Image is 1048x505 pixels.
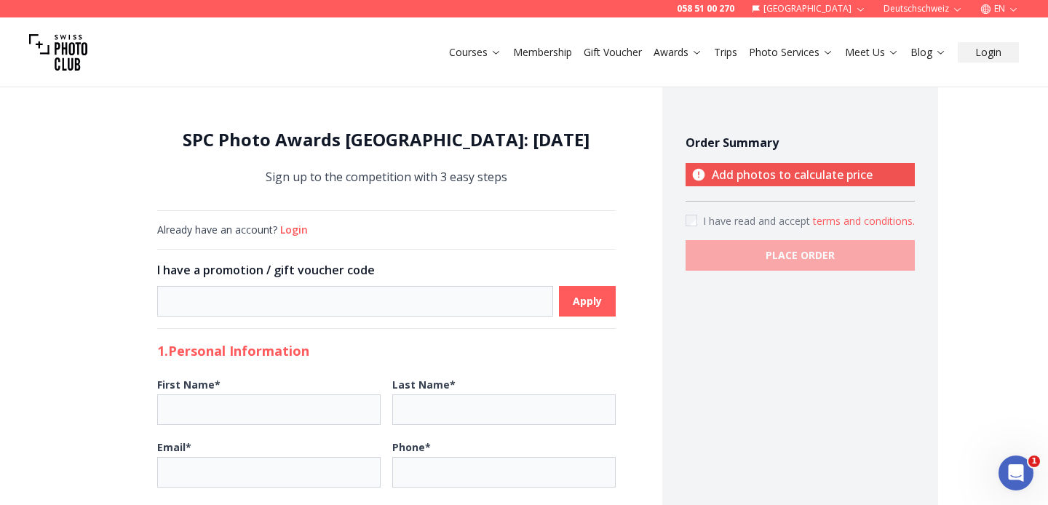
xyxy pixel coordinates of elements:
[392,394,616,425] input: Last Name*
[686,163,915,186] p: Add photos to calculate price
[449,45,501,60] a: Courses
[29,23,87,81] img: Swiss photo club
[157,128,616,151] h1: SPC Photo Awards [GEOGRAPHIC_DATA]: [DATE]
[578,42,648,63] button: Gift Voucher
[677,3,734,15] a: 058 51 00 270
[958,42,1019,63] button: Login
[905,42,952,63] button: Blog
[839,42,905,63] button: Meet Us
[157,223,616,237] div: Already have an account?
[999,456,1033,490] iframe: Intercom live chat
[708,42,743,63] button: Trips
[686,240,915,271] button: PLACE ORDER
[559,286,616,317] button: Apply
[513,45,572,60] a: Membership
[157,440,191,454] b: Email *
[157,341,616,361] h2: 1. Personal Information
[157,457,381,488] input: Email*
[392,457,616,488] input: Phone*
[910,45,946,60] a: Blog
[280,223,308,237] button: Login
[507,42,578,63] button: Membership
[766,248,835,263] b: PLACE ORDER
[392,378,456,391] b: Last Name *
[743,42,839,63] button: Photo Services
[686,215,697,226] input: Accept terms
[654,45,702,60] a: Awards
[749,45,833,60] a: Photo Services
[157,394,381,425] input: First Name*
[686,134,915,151] h4: Order Summary
[1028,456,1040,467] span: 1
[573,294,602,309] b: Apply
[584,45,642,60] a: Gift Voucher
[392,440,431,454] b: Phone *
[157,128,616,187] div: Sign up to the competition with 3 easy steps
[845,45,899,60] a: Meet Us
[813,214,915,228] button: Accept termsI have read and accept
[648,42,708,63] button: Awards
[703,214,813,228] span: I have read and accept
[714,45,737,60] a: Trips
[443,42,507,63] button: Courses
[157,261,616,279] h3: I have a promotion / gift voucher code
[157,378,221,391] b: First Name *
